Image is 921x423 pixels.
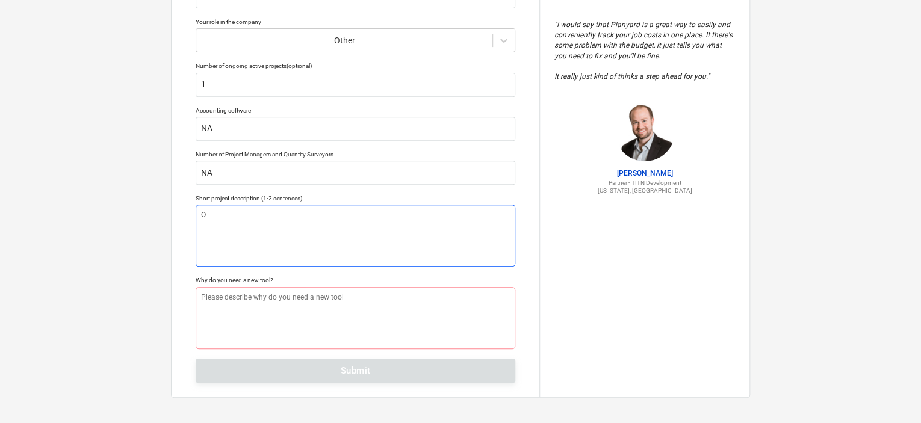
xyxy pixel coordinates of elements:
[615,101,675,161] img: Jordan Cohen
[196,62,515,70] div: Number of ongoing active projects (optional)
[554,20,735,82] p: " I would say that Planyard is a great way to easily and conveniently track your job costs in one...
[196,18,515,26] div: Your role in the company
[196,161,515,185] input: Number of Project Managers and Quantity Surveyors
[196,150,515,158] div: Number of Project Managers and Quantity Surveyors
[196,276,515,284] div: Why do you need a new tool?
[196,205,515,267] textarea: O
[554,187,735,194] p: [US_STATE], [GEOGRAPHIC_DATA]
[196,194,515,202] div: Short project description (1-2 sentences)
[554,179,735,187] p: Partner - TITN Development
[861,365,921,423] iframe: Chat Widget
[196,107,515,114] div: Accounting software
[196,117,515,141] input: Accounting software
[196,73,515,97] input: Number of ongoing active projects
[554,168,735,179] p: [PERSON_NAME]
